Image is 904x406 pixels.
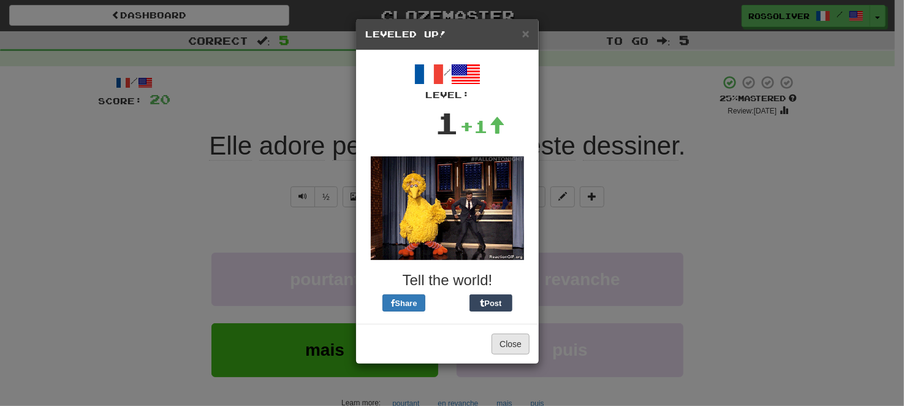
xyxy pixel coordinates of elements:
iframe: X Post Button [425,294,469,312]
button: Share [382,294,425,312]
div: +1 [460,114,506,139]
div: Level: [365,89,530,101]
h3: Tell the world! [365,272,530,288]
img: big-bird-dfe9672fae860091fcf6a06443af7cad9ede96569e196c6f5e6e39cc9ba8cdde.gif [371,156,524,260]
button: Close [492,334,530,354]
button: Post [469,294,512,312]
div: 1 [435,101,460,144]
span: × [522,26,530,40]
div: / [365,59,530,101]
button: Close [522,27,530,40]
h5: Leveled Up! [365,28,530,40]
